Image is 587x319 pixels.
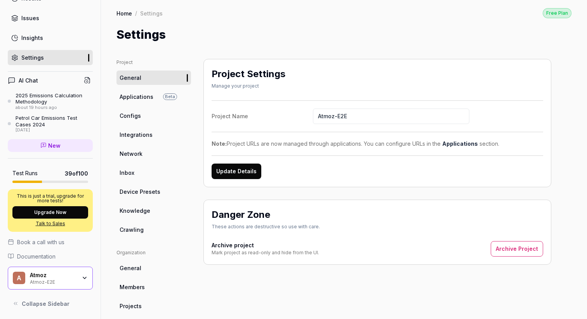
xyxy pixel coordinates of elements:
input: Project Name [313,109,469,124]
div: Settings [140,9,163,17]
div: These actions are destructive so use with care. [212,223,320,230]
p: This is just a trial, upgrade for more tests! [12,194,88,203]
span: Crawling [120,226,144,234]
a: Petrol Car Emissions Test Cases 2024[DATE] [8,115,93,133]
span: General [120,74,141,82]
h2: Project Settings [212,67,285,81]
div: Organization [116,249,191,256]
a: Book a call with us [8,238,93,246]
div: Mark project as read-only and hide from the UI. [212,249,319,256]
span: Beta [163,93,177,100]
a: General [116,261,191,275]
div: Project Name [212,112,313,120]
a: General [116,71,191,85]
a: Crawling [116,222,191,237]
div: 2025 Emissions Calculation Methodology [16,92,93,105]
h2: Danger Zone [212,208,270,222]
button: Update Details [212,164,261,179]
span: Configs [120,112,141,120]
button: Collapse Sidebar [8,296,93,311]
span: New [48,141,61,150]
div: Issues [21,14,39,22]
div: Project URLs are now managed through applications. You can configure URLs in the section. [212,140,543,148]
a: Knowledge [116,203,191,218]
span: Book a call with us [17,238,64,246]
a: Talk to Sales [12,220,88,227]
a: Home [116,9,132,17]
span: Integrations [120,131,153,139]
span: General [120,264,141,272]
div: Insights [21,34,43,42]
h4: Archive project [212,241,319,249]
a: Device Presets [116,185,191,199]
a: Members [116,280,191,294]
span: Inbox [120,169,134,177]
span: Knowledge [120,207,150,215]
div: Atmoz [30,272,76,279]
button: AAtmozAtmoz-E2E [8,267,93,290]
div: [DATE] [16,128,93,133]
span: Device Presets [120,188,160,196]
h1: Settings [116,26,166,43]
a: ApplicationsBeta [116,90,191,104]
a: Inbox [116,166,191,180]
a: Issues [8,10,93,26]
a: Documentation [8,252,93,260]
span: 39 of 100 [65,169,88,178]
a: Settings [8,50,93,65]
div: Manage your project [212,83,285,90]
span: Documentation [17,252,56,260]
div: / [135,9,137,17]
a: 2025 Emissions Calculation Methodologyabout 19 hours ago [8,92,93,110]
div: Petrol Car Emissions Test Cases 2024 [16,115,93,128]
h4: AI Chat [19,76,38,84]
a: Applications [442,140,478,147]
button: Archive Project [491,241,543,257]
a: New [8,139,93,152]
span: Network [120,150,142,158]
a: Configs [116,109,191,123]
div: Atmoz-E2E [30,278,76,285]
strong: Note: [212,140,227,147]
a: Projects [116,299,191,313]
span: Collapse Sidebar [22,300,69,308]
a: Insights [8,30,93,45]
span: Projects [120,302,142,310]
div: Settings [21,53,44,62]
span: Members [120,283,145,291]
span: Applications [120,93,153,101]
a: Network [116,147,191,161]
div: Project [116,59,191,66]
button: Upgrade Now [12,206,88,219]
h5: Test Runs [12,170,38,177]
span: A [13,272,25,284]
div: about 19 hours ago [16,105,93,110]
a: Integrations [116,128,191,142]
button: Free Plan [543,8,571,18]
